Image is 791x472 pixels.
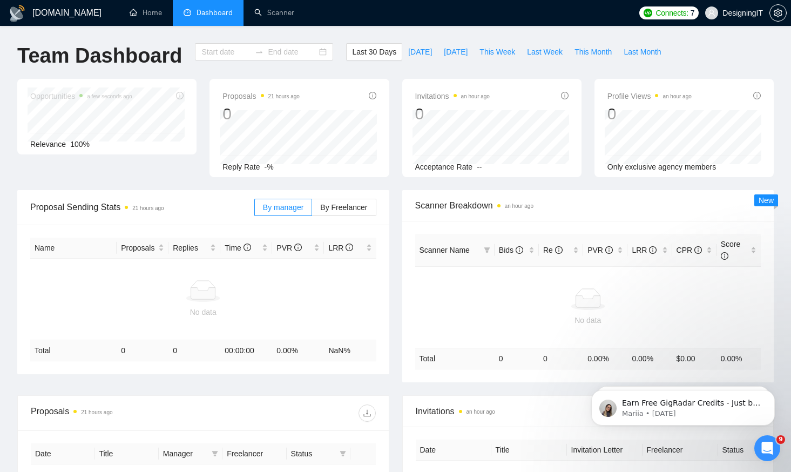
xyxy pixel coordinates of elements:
td: 0.00 % [716,348,761,369]
a: homeHome [130,8,162,17]
span: CPR [677,246,702,254]
span: filter [212,450,218,457]
span: Time [225,244,251,252]
td: Total [415,348,495,369]
div: No data [420,314,757,326]
span: to [255,48,263,56]
a: setting [769,9,787,17]
time: an hour ago [467,409,495,415]
span: info-circle [753,92,761,99]
th: Title [94,443,158,464]
span: dashboard [184,9,191,16]
span: Proposals [121,242,156,254]
input: Start date [201,46,251,58]
time: an hour ago [662,93,691,99]
span: user [708,9,715,17]
th: Date [31,443,94,464]
time: an hour ago [461,93,490,99]
span: This Week [479,46,515,58]
span: Replies [173,242,208,254]
span: filter [337,446,348,462]
a: searchScanner [254,8,294,17]
th: Replies [168,238,220,259]
span: Status [291,448,335,460]
span: Invitations [415,90,490,103]
span: PVR [276,244,302,252]
td: 00:00:00 [220,340,272,361]
th: Proposals [117,238,168,259]
span: -% [265,163,274,171]
span: Relevance [30,140,66,149]
td: NaN % [324,340,376,361]
span: This Month [574,46,612,58]
td: 0 [539,348,583,369]
span: Score [721,240,741,260]
span: Connects: [655,7,688,19]
div: Proposals [31,404,203,422]
span: PVR [587,246,613,254]
span: info-circle [561,92,569,99]
span: Scanner Name [420,246,470,254]
button: setting [769,4,787,22]
th: Name [30,238,117,259]
span: info-circle [294,244,302,251]
time: 21 hours ago [81,409,112,415]
td: 0 [117,340,168,361]
span: New [759,196,774,205]
span: [DATE] [444,46,468,58]
span: info-circle [649,246,657,254]
button: download [359,404,376,422]
span: Proposals [222,90,300,103]
button: [DATE] [402,43,438,60]
span: -- [477,163,482,171]
span: LRR [632,246,657,254]
th: Title [491,440,567,461]
td: 0.00 % [583,348,627,369]
th: Date [416,440,491,461]
span: info-circle [605,246,613,254]
span: filter [209,446,220,462]
span: 7 [691,7,695,19]
th: Invitation Letter [567,440,643,461]
span: Invitations [416,404,761,418]
span: info-circle [555,246,563,254]
td: 0 [495,348,539,369]
button: Last Week [521,43,569,60]
span: Dashboard [197,8,233,17]
th: Freelancer [222,443,286,464]
span: By manager [263,203,303,212]
span: Proposal Sending Stats [30,200,254,214]
span: LRR [328,244,353,252]
div: 0 [222,104,300,124]
span: info-circle [694,246,702,254]
span: setting [770,9,786,17]
span: filter [482,242,492,258]
td: 0 [168,340,220,361]
span: Last Week [527,46,563,58]
th: Freelancer [643,440,718,461]
h1: Team Dashboard [17,43,182,69]
span: download [359,409,375,417]
td: $ 0.00 [672,348,716,369]
td: 0.00 % [272,340,324,361]
span: swap-right [255,48,263,56]
div: 0 [607,104,692,124]
span: Manager [163,448,207,460]
div: 0 [415,104,490,124]
span: filter [484,247,490,253]
button: Last Month [618,43,667,60]
iframe: Intercom notifications message [575,367,791,443]
button: This Week [474,43,521,60]
time: 21 hours ago [132,205,164,211]
span: 100% [70,140,90,149]
span: Last 30 Days [352,46,396,58]
span: Reply Rate [222,163,260,171]
span: Bids [499,246,523,254]
button: Last 30 Days [346,43,402,60]
span: 9 [776,435,785,444]
span: info-circle [516,246,523,254]
span: info-circle [369,92,376,99]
